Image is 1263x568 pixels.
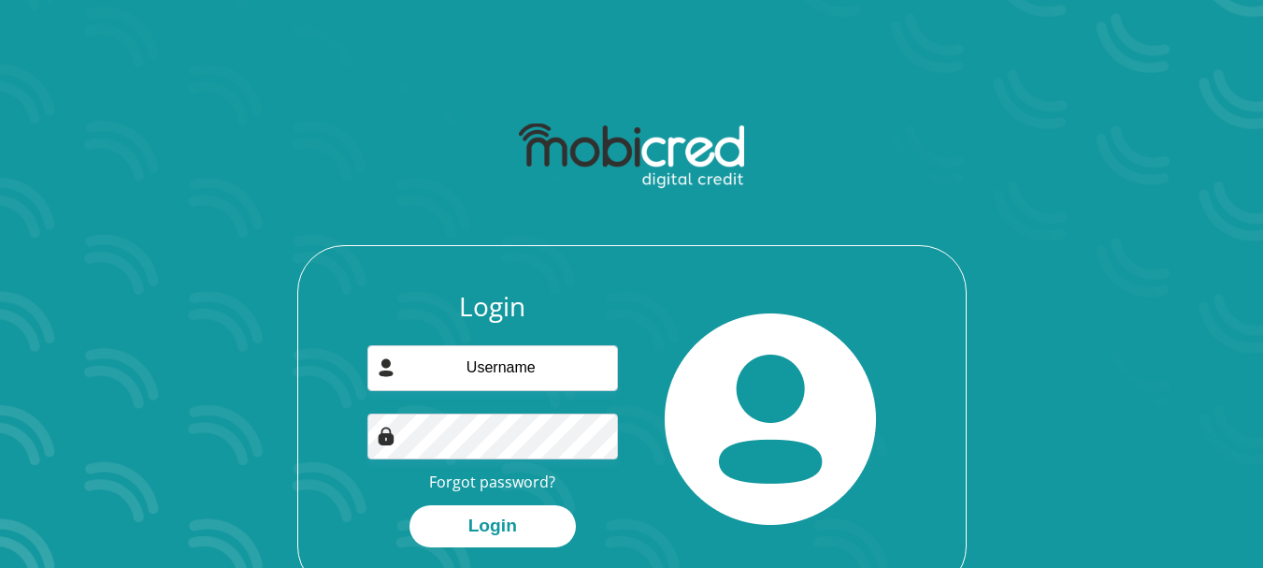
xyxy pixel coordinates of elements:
button: Login [409,505,576,547]
input: Username [367,345,618,391]
a: Forgot password? [429,472,555,492]
img: Image [377,427,395,445]
h3: Login [367,291,618,323]
img: user-icon image [377,358,395,377]
img: mobicred logo [519,124,744,189]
